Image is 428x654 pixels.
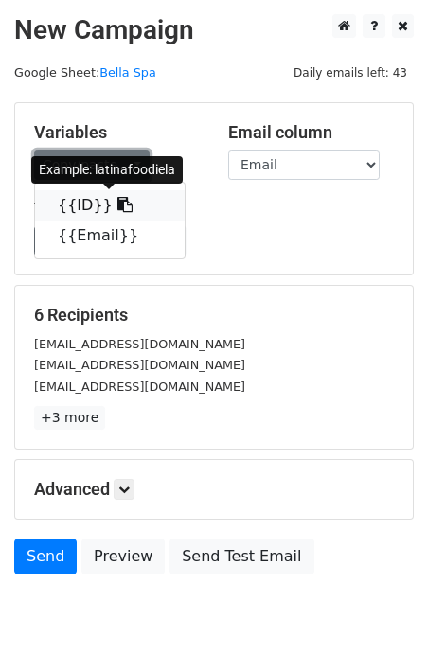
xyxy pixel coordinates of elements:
[34,122,200,143] h5: Variables
[99,65,156,80] a: Bella Spa
[14,65,156,80] small: Google Sheet:
[333,563,428,654] div: 聊天小组件
[228,122,394,143] h5: Email column
[14,539,77,574] a: Send
[34,479,394,500] h5: Advanced
[34,305,394,326] h5: 6 Recipients
[287,62,414,83] span: Daily emails left: 43
[34,406,105,430] a: +3 more
[14,14,414,46] h2: New Campaign
[333,563,428,654] iframe: Chat Widget
[34,358,245,372] small: [EMAIL_ADDRESS][DOMAIN_NAME]
[35,221,185,251] a: {{Email}}
[34,380,245,394] small: [EMAIL_ADDRESS][DOMAIN_NAME]
[287,65,414,80] a: Daily emails left: 43
[35,190,185,221] a: {{ID}}
[34,337,245,351] small: [EMAIL_ADDRESS][DOMAIN_NAME]
[169,539,313,574] a: Send Test Email
[31,156,183,184] div: Example: latinafoodiela
[81,539,165,574] a: Preview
